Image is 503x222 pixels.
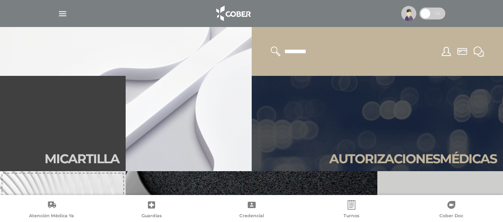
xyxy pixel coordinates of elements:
[58,9,68,19] img: Cober_menu-lines-white.svg
[439,213,463,220] span: Cober Doc
[402,200,501,220] a: Cober Doc
[29,213,74,220] span: Atención Médica Ya
[2,200,101,220] a: Atención Médica Ya
[202,200,301,220] a: Credencial
[101,200,201,220] a: Guardias
[329,151,497,166] h2: Autori zaciones médicas
[142,213,162,220] span: Guardias
[344,213,359,220] span: Turnos
[401,6,416,21] img: profile-placeholder.svg
[45,151,119,166] h2: Mi car tilla
[301,200,401,220] a: Turnos
[239,213,264,220] span: Credencial
[212,4,254,23] img: logo_cober_home-white.png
